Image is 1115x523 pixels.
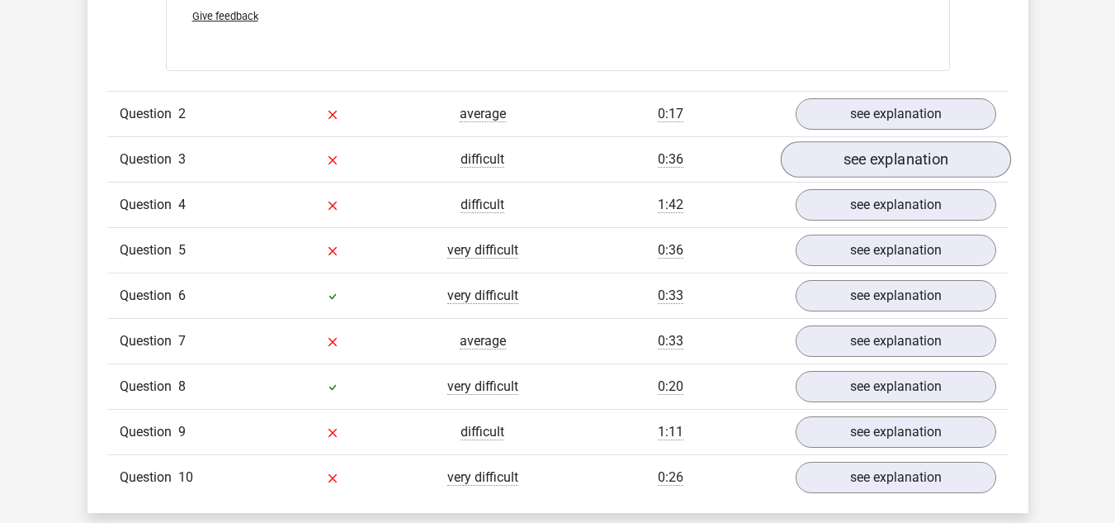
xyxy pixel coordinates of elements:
span: Question [120,377,178,397]
span: difficult [461,151,504,168]
span: 2 [178,106,186,121]
span: 0:33 [658,288,683,304]
span: 0:20 [658,378,683,395]
span: 0:33 [658,333,683,349]
a: see explanation [796,416,996,448]
span: very difficult [447,469,518,486]
span: 8 [178,378,186,394]
a: see explanation [796,235,996,266]
span: 0:36 [658,242,683,259]
span: Question [120,286,178,306]
span: very difficult [447,288,518,304]
a: see explanation [796,371,996,402]
span: 0:26 [658,469,683,486]
span: 6 [178,288,186,303]
a: see explanation [796,189,996,221]
span: Question [120,468,178,487]
span: difficult [461,424,504,440]
a: see explanation [796,462,996,493]
span: Question [120,422,178,442]
span: 9 [178,424,186,440]
span: Question [120,150,178,169]
span: 1:11 [658,424,683,440]
span: Question [120,331,178,351]
span: 4 [178,197,186,212]
span: 7 [178,333,186,349]
span: Give feedback [192,10,258,22]
a: see explanation [796,280,996,311]
span: average [460,333,506,349]
span: average [460,106,506,122]
span: very difficult [447,378,518,395]
span: 0:36 [658,151,683,168]
span: Question [120,104,178,124]
span: difficult [461,197,504,213]
span: very difficult [447,242,518,259]
span: Question [120,195,178,215]
span: 3 [178,151,186,167]
span: 1:42 [658,197,683,213]
a: see explanation [796,326,996,357]
a: see explanation [780,141,1010,178]
a: see explanation [796,98,996,130]
span: 10 [178,469,193,485]
span: 5 [178,242,186,258]
span: 0:17 [658,106,683,122]
span: Question [120,240,178,260]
